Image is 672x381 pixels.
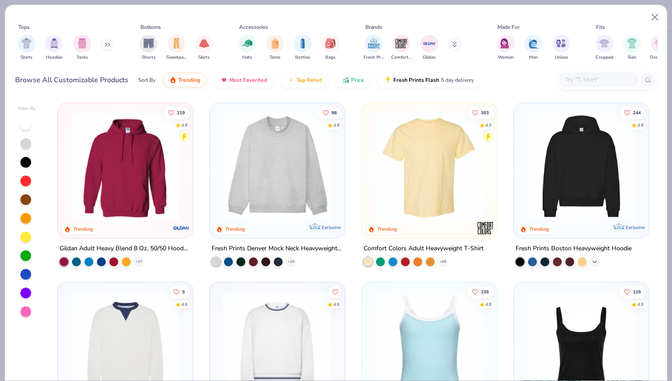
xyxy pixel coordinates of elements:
[238,35,256,61] button: filter button
[229,76,267,84] span: Most Favorited
[214,72,274,88] button: Most Favorited
[269,54,280,61] span: Totes
[650,35,670,61] button: filter button
[441,75,474,85] span: 5 day delivery
[239,23,268,31] div: Accessories
[647,9,664,26] button: Close
[393,76,439,84] span: Fresh Prints Flash
[556,38,566,48] img: Unisex Image
[655,38,665,48] img: Oversized Image
[49,38,59,48] img: Hoodies Image
[182,301,188,308] div: 4.6
[596,54,613,61] span: Cropped
[395,37,408,50] img: Comfort Colors Image
[18,35,36,61] button: filter button
[332,110,337,115] span: 86
[294,35,312,61] div: filter for Bottles
[172,219,190,237] img: Gildan logo
[73,35,91,61] div: filter for Tanks
[163,72,207,88] button: Trending
[498,54,514,61] span: Women
[199,38,209,48] img: Skirts Image
[169,76,176,84] img: trending.gif
[21,38,32,48] img: Shirts Image
[637,122,644,128] div: 4.8
[627,38,637,48] img: Slim Image
[238,35,256,61] div: filter for Hats
[294,35,312,61] button: filter button
[138,76,156,84] div: Sort By
[136,259,142,265] span: + 37
[242,38,252,48] img: Hats Image
[650,35,670,61] div: filter for Oversized
[516,243,632,254] div: Fresh Prints Boston Heavyweight Hoodie
[497,23,520,31] div: Made For
[378,72,480,88] button: Fresh Prints Flash5 day delivery
[15,75,128,85] div: Browse All Customizable Products
[564,75,632,85] input: Try "T-Shirt"
[485,301,492,308] div: 4.8
[365,23,382,31] div: Brands
[295,54,310,61] span: Bottles
[423,37,436,50] img: Gildan Image
[552,35,570,61] div: filter for Unisex
[625,225,644,230] span: Exclusive
[336,112,453,221] img: a90f7c54-8796-4cb2-9d6e-4e9644cfe0fe
[166,35,187,61] div: filter for Sweatpants
[198,54,210,61] span: Skirts
[485,122,492,128] div: 4.9
[497,35,515,61] div: filter for Women
[219,112,336,221] img: f5d85501-0dbb-4ee4-b115-c08fa3845d83
[67,112,184,221] img: 01756b78-01f6-4cc6-8d8a-3c30c1a0c8ac
[596,35,613,61] div: filter for Cropped
[481,110,489,115] span: 303
[333,122,340,128] div: 4.8
[391,35,412,61] button: filter button
[322,35,340,61] div: filter for Bags
[270,38,280,48] img: Totes Image
[364,35,384,61] div: filter for Fresh Prints
[298,38,308,48] img: Bottles Image
[529,54,538,61] span: Men
[423,54,436,61] span: Gildan
[364,35,384,61] button: filter button
[620,106,645,119] button: Like
[142,54,156,61] span: Shorts
[439,259,446,265] span: + 60
[195,35,213,61] div: filter for Skirts
[169,285,190,298] button: Like
[371,112,488,221] img: 029b8af0-80e6-406f-9fdc-fdf898547912
[336,72,371,88] button: Price
[367,37,380,50] img: Fresh Prints Image
[177,110,185,115] span: 219
[552,35,570,61] button: filter button
[60,243,191,254] div: Gildan Adult Heavy Blend 8 Oz. 50/50 Hooded Sweatshirt
[195,35,213,61] button: filter button
[633,289,641,294] span: 129
[220,76,228,84] img: most_fav.gif
[144,38,154,48] img: Shorts Image
[182,122,188,128] div: 4.8
[46,54,63,61] span: Hoodies
[45,35,63,61] div: filter for Hoodies
[296,76,322,84] span: Top Rated
[488,112,605,221] img: e55d29c3-c55d-459c-bfd9-9b1c499ab3c6
[76,54,88,61] span: Tanks
[364,243,484,254] div: Comfort Colors Adult Heavyweight T-Shirt
[524,35,542,61] div: filter for Men
[281,72,328,88] button: Top Rated
[384,76,392,84] img: flash.gif
[599,38,609,48] img: Cropped Image
[322,35,340,61] button: filter button
[166,54,187,61] span: Sweatpants
[481,289,489,294] span: 236
[325,54,336,61] span: Bags
[333,301,340,308] div: 4.6
[528,38,538,48] img: Men Image
[318,106,341,119] button: Like
[329,285,341,298] button: Like
[288,259,294,265] span: + 10
[325,38,335,48] img: Bags Image
[140,35,157,61] div: filter for Shorts
[391,35,412,61] div: filter for Comfort Colors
